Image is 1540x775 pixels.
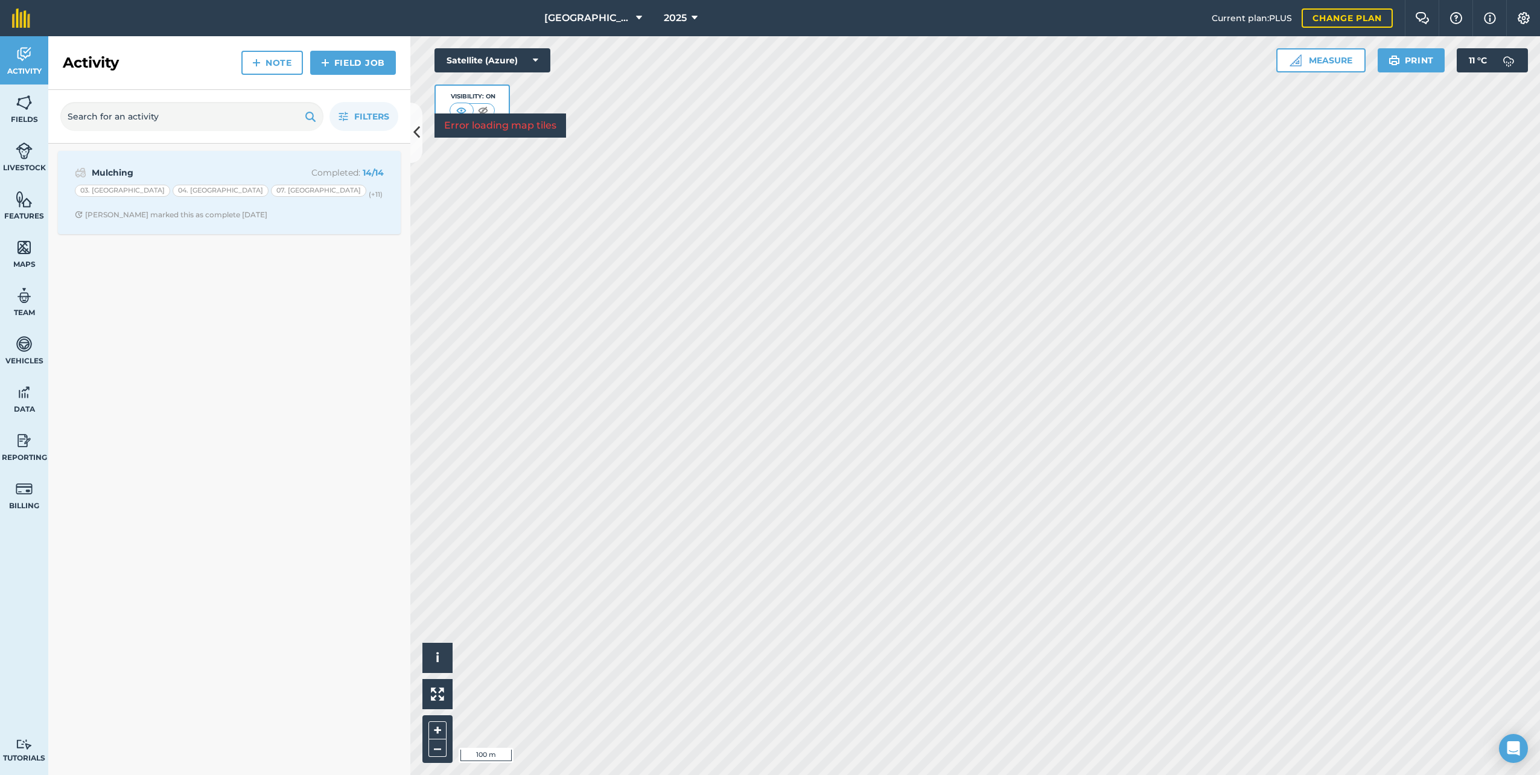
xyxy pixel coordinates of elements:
button: 11 °C [1457,48,1528,72]
small: (+ 11 ) [369,190,383,199]
img: svg+xml;base64,PD94bWwgdmVyc2lvbj0iMS4wIiBlbmNvZGluZz0idXRmLTgiPz4KPCEtLSBHZW5lcmF0b3I6IEFkb2JlIE... [16,142,33,160]
img: svg+xml;base64,PD94bWwgdmVyc2lvbj0iMS4wIiBlbmNvZGluZz0idXRmLTgiPz4KPCEtLSBHZW5lcmF0b3I6IEFkb2JlIE... [16,432,33,450]
img: svg+xml;base64,PHN2ZyB4bWxucz0iaHR0cDovL3d3dy53My5vcmcvMjAwMC9zdmciIHdpZHRoPSI1NiIgaGVpZ2h0PSI2MC... [16,190,33,208]
strong: 14 / 14 [363,167,384,178]
img: svg+xml;base64,PD94bWwgdmVyc2lvbj0iMS4wIiBlbmNvZGluZz0idXRmLTgiPz4KPCEtLSBHZW5lcmF0b3I6IEFkb2JlIE... [16,335,33,353]
button: Measure [1276,48,1366,72]
span: i [436,650,439,665]
span: [GEOGRAPHIC_DATA] [544,11,631,25]
a: MulchingCompleted: 14/1403. [GEOGRAPHIC_DATA]04. [GEOGRAPHIC_DATA]07. [GEOGRAPHIC_DATA](+11)Clock... [65,158,393,227]
button: Print [1378,48,1445,72]
a: Field Job [310,51,396,75]
div: 03. [GEOGRAPHIC_DATA] [75,185,170,197]
img: Four arrows, one pointing top left, one top right, one bottom right and the last bottom left [431,687,444,701]
img: svg+xml;base64,PHN2ZyB4bWxucz0iaHR0cDovL3d3dy53My5vcmcvMjAwMC9zdmciIHdpZHRoPSIxNCIgaGVpZ2h0PSIyNC... [252,56,261,70]
div: Visibility: On [450,92,495,101]
img: svg+xml;base64,PD94bWwgdmVyc2lvbj0iMS4wIiBlbmNvZGluZz0idXRmLTgiPz4KPCEtLSBHZW5lcmF0b3I6IEFkb2JlIE... [16,287,33,305]
a: Note [241,51,303,75]
img: svg+xml;base64,PHN2ZyB4bWxucz0iaHR0cDovL3d3dy53My5vcmcvMjAwMC9zdmciIHdpZHRoPSIxOSIgaGVpZ2h0PSIyNC... [305,109,316,124]
img: svg+xml;base64,PHN2ZyB4bWxucz0iaHR0cDovL3d3dy53My5vcmcvMjAwMC9zdmciIHdpZHRoPSI1NiIgaGVpZ2h0PSI2MC... [16,94,33,112]
button: + [428,721,447,739]
div: [PERSON_NAME] marked this as complete [DATE] [75,210,267,220]
button: Satellite (Azure) [434,48,550,72]
button: i [422,643,453,673]
img: fieldmargin Logo [12,8,30,28]
button: – [428,739,447,757]
p: Error loading map tiles [444,118,556,133]
img: svg+xml;base64,PD94bWwgdmVyc2lvbj0iMS4wIiBlbmNvZGluZz0idXRmLTgiPz4KPCEtLSBHZW5lcmF0b3I6IEFkb2JlIE... [75,165,86,180]
img: Ruler icon [1290,54,1302,66]
img: svg+xml;base64,PD94bWwgdmVyc2lvbj0iMS4wIiBlbmNvZGluZz0idXRmLTgiPz4KPCEtLSBHZW5lcmF0b3I6IEFkb2JlIE... [16,45,33,63]
img: A question mark icon [1449,12,1463,24]
img: Clock with arrow pointing clockwise [75,211,83,218]
img: svg+xml;base64,PHN2ZyB4bWxucz0iaHR0cDovL3d3dy53My5vcmcvMjAwMC9zdmciIHdpZHRoPSIxNCIgaGVpZ2h0PSIyNC... [321,56,329,70]
p: Completed : [288,166,384,179]
a: Change plan [1302,8,1393,28]
img: A cog icon [1516,12,1531,24]
img: svg+xml;base64,PHN2ZyB4bWxucz0iaHR0cDovL3d3dy53My5vcmcvMjAwMC9zdmciIHdpZHRoPSI1MCIgaGVpZ2h0PSI0MC... [476,104,491,116]
span: Current plan : PLUS [1212,11,1292,25]
img: Two speech bubbles overlapping with the left bubble in the forefront [1415,12,1430,24]
span: Filters [354,110,389,123]
div: 04. [GEOGRAPHIC_DATA] [173,185,269,197]
img: svg+xml;base64,PD94bWwgdmVyc2lvbj0iMS4wIiBlbmNvZGluZz0idXRmLTgiPz4KPCEtLSBHZW5lcmF0b3I6IEFkb2JlIE... [16,739,33,750]
img: svg+xml;base64,PHN2ZyB4bWxucz0iaHR0cDovL3d3dy53My5vcmcvMjAwMC9zdmciIHdpZHRoPSI1NiIgaGVpZ2h0PSI2MC... [16,238,33,257]
img: svg+xml;base64,PD94bWwgdmVyc2lvbj0iMS4wIiBlbmNvZGluZz0idXRmLTgiPz4KPCEtLSBHZW5lcmF0b3I6IEFkb2JlIE... [16,480,33,498]
strong: Mulching [92,166,283,179]
img: svg+xml;base64,PHN2ZyB4bWxucz0iaHR0cDovL3d3dy53My5vcmcvMjAwMC9zdmciIHdpZHRoPSIxNyIgaGVpZ2h0PSIxNy... [1484,11,1496,25]
img: svg+xml;base64,PHN2ZyB4bWxucz0iaHR0cDovL3d3dy53My5vcmcvMjAwMC9zdmciIHdpZHRoPSI1MCIgaGVpZ2h0PSI0MC... [454,104,469,116]
h2: Activity [63,53,119,72]
span: 11 ° C [1469,48,1487,72]
input: Search for an activity [60,102,323,131]
img: svg+xml;base64,PD94bWwgdmVyc2lvbj0iMS4wIiBlbmNvZGluZz0idXRmLTgiPz4KPCEtLSBHZW5lcmF0b3I6IEFkb2JlIE... [1497,48,1521,72]
button: Filters [329,102,398,131]
div: 07. [GEOGRAPHIC_DATA] [271,185,366,197]
span: 2025 [664,11,687,25]
div: Open Intercom Messenger [1499,734,1528,763]
img: svg+xml;base64,PHN2ZyB4bWxucz0iaHR0cDovL3d3dy53My5vcmcvMjAwMC9zdmciIHdpZHRoPSIxOSIgaGVpZ2h0PSIyNC... [1389,53,1400,68]
img: svg+xml;base64,PD94bWwgdmVyc2lvbj0iMS4wIiBlbmNvZGluZz0idXRmLTgiPz4KPCEtLSBHZW5lcmF0b3I6IEFkb2JlIE... [16,383,33,401]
